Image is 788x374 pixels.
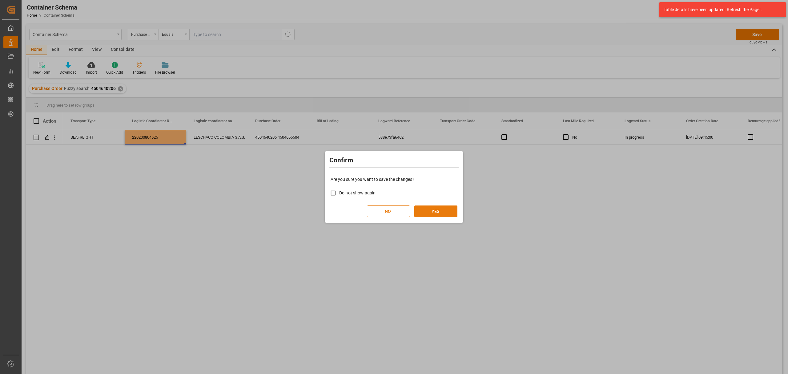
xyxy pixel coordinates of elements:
h2: Confirm [329,156,459,165]
button: NO [367,205,410,217]
span: Are you sure you want to save the changes? [331,177,414,182]
div: Table details have been updated. Refresh the Page!. [664,6,777,13]
button: YES [414,205,457,217]
span: Do not show again [339,190,376,195]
